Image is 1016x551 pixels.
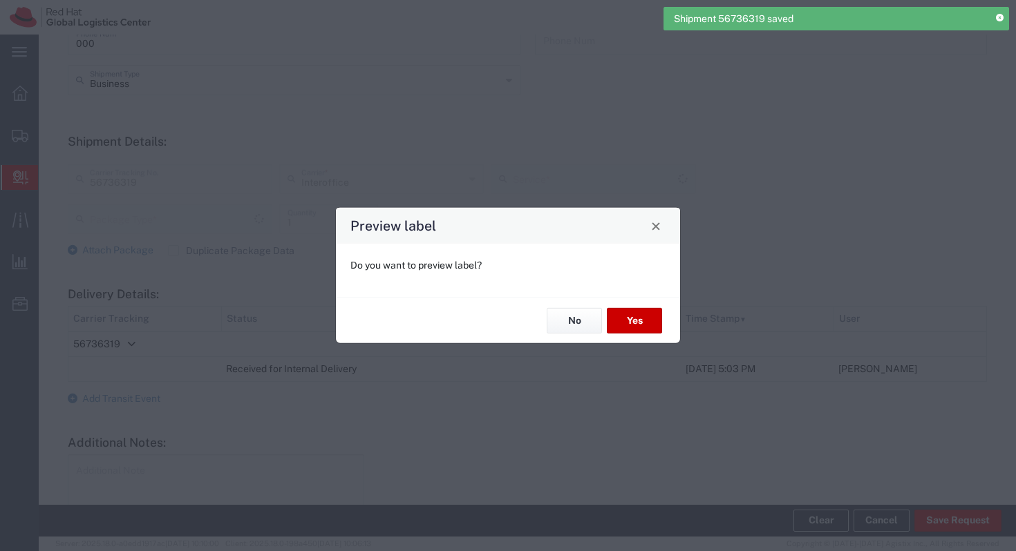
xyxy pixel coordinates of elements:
button: Yes [607,308,662,333]
button: Close [646,216,666,235]
p: Do you want to preview label? [350,258,666,273]
h4: Preview label [350,215,436,235]
button: No [547,308,602,333]
span: Shipment 56736319 saved [674,12,793,26]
